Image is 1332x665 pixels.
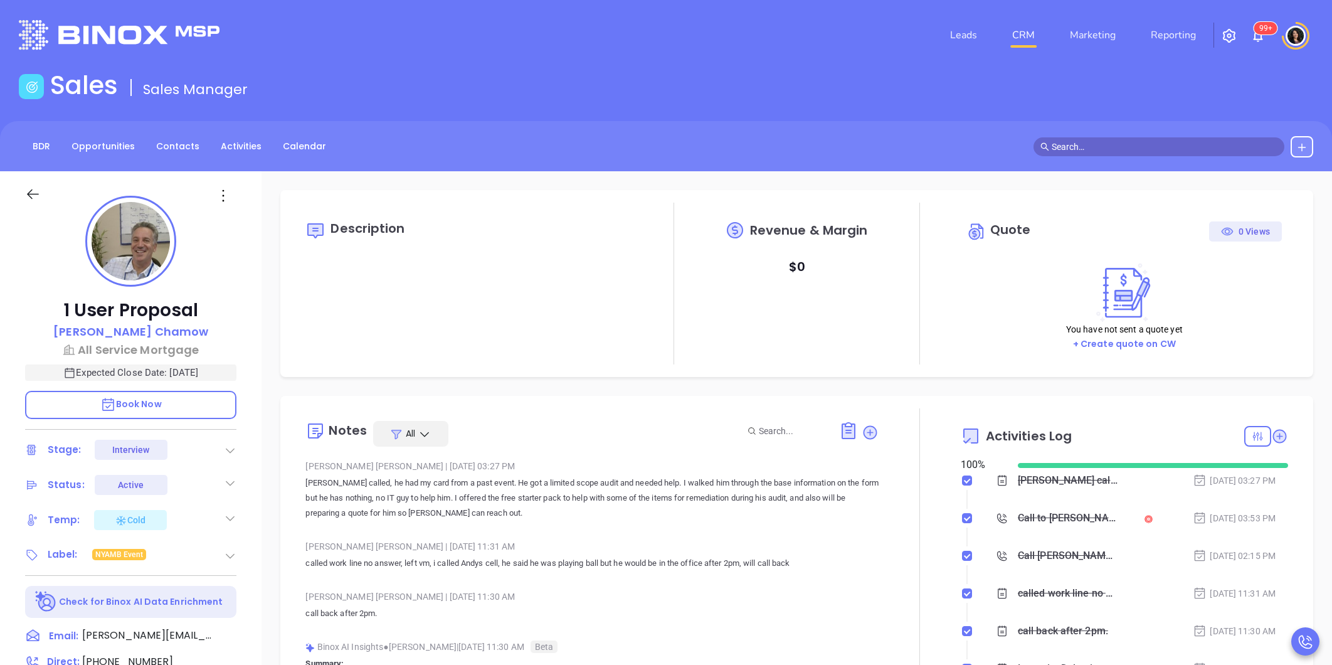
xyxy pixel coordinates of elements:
[19,20,219,50] img: logo
[305,457,879,476] div: [PERSON_NAME] [PERSON_NAME] [DATE] 03:27 PM
[115,513,145,528] div: Cold
[48,476,85,494] div: Status:
[82,628,214,643] span: [PERSON_NAME][EMAIL_ADDRESS][DOMAIN_NAME]
[1286,26,1306,46] img: user
[945,23,982,48] a: Leads
[305,556,879,571] p: called work line no answer, left vm, i called Andys cell, he said he was playing ball but he woul...
[64,136,142,157] a: Opportunities
[53,323,208,341] a: [PERSON_NAME] Chamow
[1018,622,1108,641] div: call back after 2pm.
[967,221,987,242] img: Circle dollar
[59,595,223,609] p: Check for Binox AI Data Enrichment
[100,398,162,410] span: Book Now
[1065,23,1121,48] a: Marketing
[330,220,404,237] span: Description
[383,642,389,652] span: ●
[1018,509,1118,528] div: Call to [PERSON_NAME]
[1040,142,1049,151] span: search
[1018,584,1118,603] div: called work line no answer, left vm, i called Andys cell, he said he was playing ball but he woul...
[1018,471,1118,490] div: [PERSON_NAME] called, he had my card from a past event. He got a limited scope audit and needed h...
[1091,263,1158,322] img: Create on CWSell
[789,255,805,278] p: $ 0
[149,136,207,157] a: Contacts
[305,637,879,656] div: Binox AI Insights [PERSON_NAME] | [DATE] 11:30 AM
[1052,140,1277,154] input: Search…
[1193,624,1276,638] div: [DATE] 11:30 AM
[305,537,879,556] div: [PERSON_NAME] [PERSON_NAME] [DATE] 11:31 AM
[1254,22,1277,35] sup: 100
[50,70,118,100] h1: Sales
[445,461,447,471] span: |
[143,80,248,99] span: Sales Manager
[406,427,415,440] span: All
[25,299,236,322] p: 1 User Proposal
[1250,28,1266,43] img: iconNotification
[49,628,78,644] span: Email:
[1069,337,1180,351] button: + Create quote on CW
[53,323,208,340] p: [PERSON_NAME] Chamow
[445,541,447,551] span: |
[990,221,1031,238] span: Quote
[961,457,1003,472] div: 100 %
[95,548,143,561] span: NYAMB Event
[1221,221,1270,242] div: 0 Views
[1193,549,1276,563] div: [DATE] 02:15 PM
[305,587,879,606] div: [PERSON_NAME] [PERSON_NAME] [DATE] 11:30 AM
[445,592,447,602] span: |
[1018,546,1118,565] div: Call [PERSON_NAME] to follow up
[118,475,144,495] div: Active
[1222,28,1237,43] img: iconSetting
[275,136,334,157] a: Calendar
[48,440,82,459] div: Stage:
[1073,338,1176,350] a: + Create quote on CW
[1193,587,1276,600] div: [DATE] 11:31 AM
[92,202,170,280] img: profile-user
[305,476,879,521] p: [PERSON_NAME] called, he had my card from a past event. He got a limited scope audit and needed h...
[1193,474,1276,487] div: [DATE] 03:27 PM
[759,424,825,438] input: Search...
[48,545,78,564] div: Label:
[213,136,269,157] a: Activities
[112,440,150,460] div: Interview
[25,341,236,358] a: All Service Mortgage
[1193,511,1276,525] div: [DATE] 03:53 PM
[25,136,58,157] a: BDR
[305,606,879,621] p: call back after 2pm.
[1146,23,1201,48] a: Reporting
[531,641,558,653] span: Beta
[750,224,868,237] span: Revenue & Margin
[35,591,57,613] img: Ai-Enrich-DaqCidB-.svg
[25,364,236,381] p: Expected Close Date: [DATE]
[329,424,367,437] div: Notes
[1007,23,1040,48] a: CRM
[305,643,315,652] img: svg%3e
[1066,322,1183,336] p: You have not sent a quote yet
[986,430,1072,442] span: Activities Log
[48,511,80,529] div: Temp:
